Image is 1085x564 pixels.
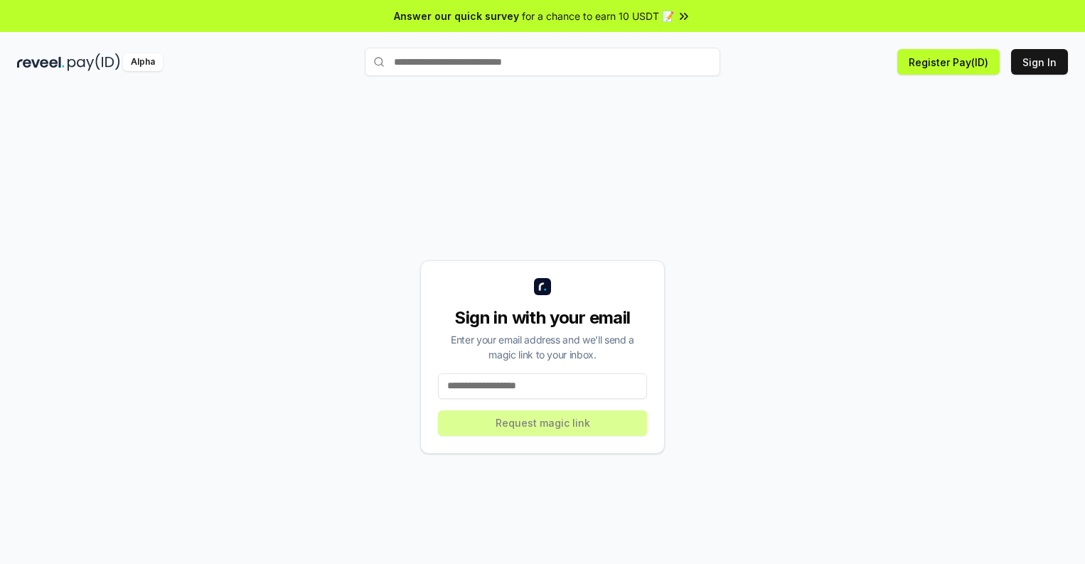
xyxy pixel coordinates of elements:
img: logo_small [534,278,551,295]
button: Register Pay(ID) [897,49,1000,75]
img: reveel_dark [17,53,65,71]
img: pay_id [68,53,120,71]
span: Answer our quick survey [394,9,519,23]
div: Alpha [123,53,163,71]
span: for a chance to earn 10 USDT 📝 [522,9,674,23]
div: Sign in with your email [438,307,647,329]
div: Enter your email address and we’ll send a magic link to your inbox. [438,332,647,362]
button: Sign In [1011,49,1068,75]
